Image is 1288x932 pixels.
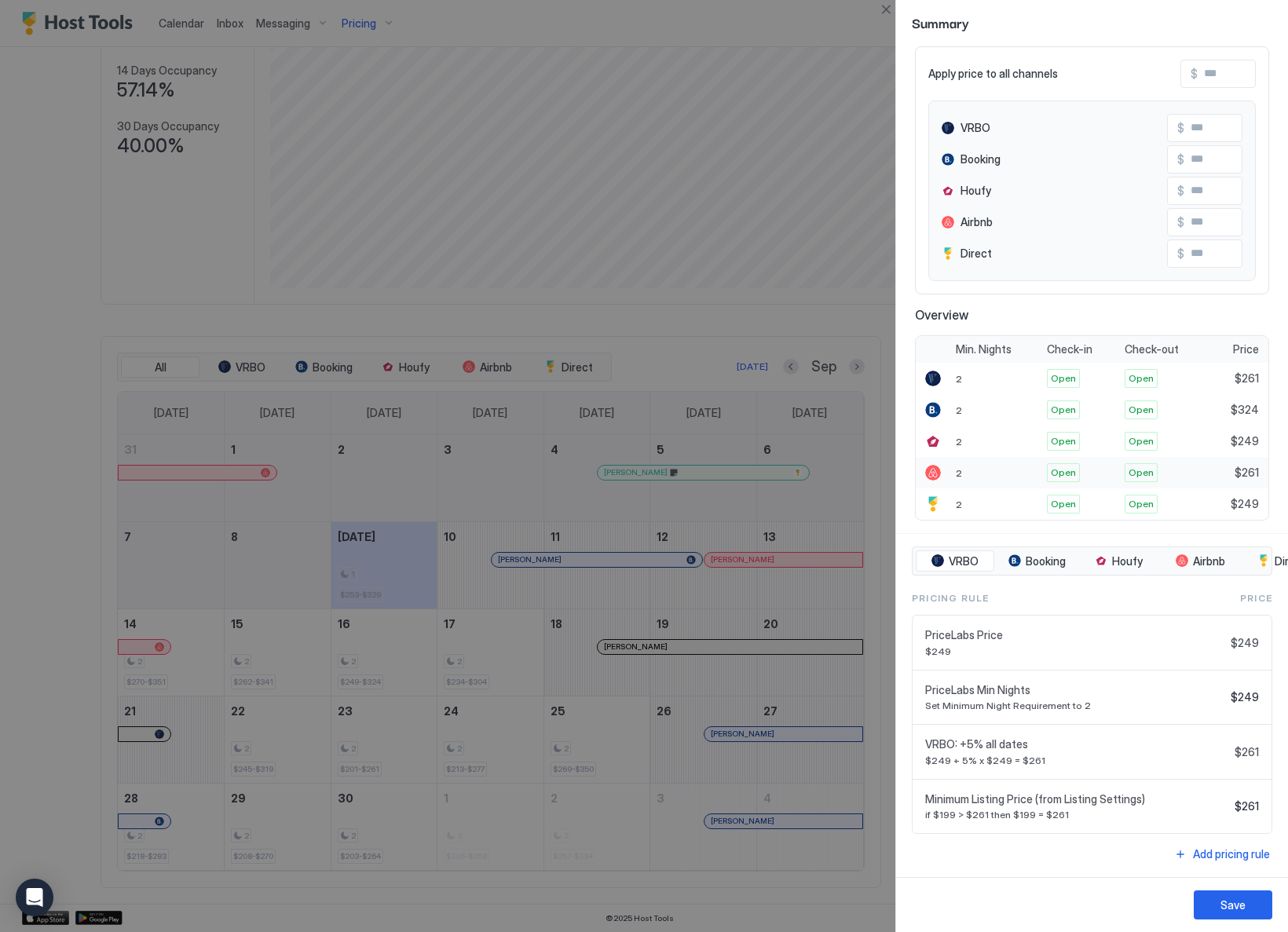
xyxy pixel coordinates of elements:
[949,554,979,568] span: VRBO
[1177,152,1184,166] span: $
[956,404,962,416] span: 2
[1193,846,1270,862] div: Add pricing rule
[925,700,1224,711] span: Set Minimum Night Requirement to 2
[1231,497,1259,511] span: $249
[1051,371,1076,386] span: Open
[1177,247,1184,261] span: $
[956,373,962,385] span: 2
[1079,550,1158,572] button: Houfy
[1193,554,1225,568] span: Airbnb
[1129,466,1154,480] span: Open
[925,792,1228,806] span: Minimum Listing Price (from Listing Settings)
[912,591,989,605] span: Pricing Rule
[1240,591,1272,605] span: Price
[1051,403,1076,417] span: Open
[912,546,1272,576] div: tab-group
[915,307,1269,323] span: Overview
[916,550,994,572] button: VRBO
[1129,403,1154,417] span: Open
[1231,636,1259,650] span: $249
[1051,466,1076,480] span: Open
[1129,497,1154,511] span: Open
[1047,342,1092,356] span: Check-in
[1235,466,1259,480] span: $261
[925,683,1224,697] span: PriceLabs Min Nights
[912,13,1272,32] span: Summary
[16,879,53,916] div: Open Intercom Messenger
[925,755,1228,766] span: $249 + 5% x $249 = $261
[956,436,962,448] span: 2
[997,550,1076,572] button: Booking
[928,67,1058,81] span: Apply price to all channels
[956,499,962,510] span: 2
[1161,550,1239,572] button: Airbnb
[1231,434,1259,448] span: $249
[961,121,990,135] span: VRBO
[1220,897,1246,913] div: Save
[925,645,1224,657] span: $249
[1129,371,1154,386] span: Open
[956,342,1012,356] span: Min. Nights
[1235,745,1259,759] span: $261
[1172,843,1272,864] button: Add pricing rule
[1231,403,1259,417] span: $324
[956,467,962,479] span: 2
[1177,215,1184,229] span: $
[1177,184,1184,198] span: $
[961,184,991,198] span: Houfy
[961,247,992,261] span: Direct
[1194,890,1272,919] button: Save
[961,152,1001,166] span: Booking
[1191,67,1198,81] span: $
[1125,342,1179,356] span: Check-out
[1235,799,1259,813] span: $261
[1231,690,1259,704] span: $249
[925,809,1228,821] span: if $199 > $261 then $199 = $261
[1112,554,1143,568] span: Houfy
[925,628,1224,642] span: PriceLabs Price
[961,215,993,229] span: Airbnb
[1051,497,1076,511] span: Open
[1177,121,1184,135] span: $
[1235,371,1259,386] span: $261
[1129,434,1154,448] span: Open
[1051,434,1076,448] span: Open
[925,737,1228,751] span: VRBO: +5% all dates
[1233,342,1259,356] span: Price
[1026,554,1066,568] span: Booking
